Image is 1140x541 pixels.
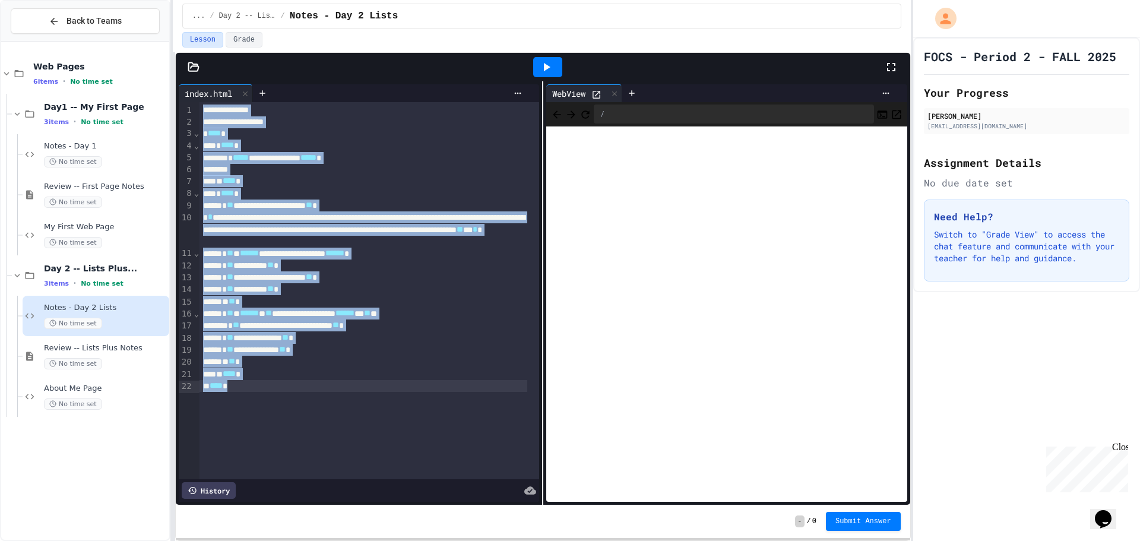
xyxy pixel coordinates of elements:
div: index.html [179,84,253,102]
button: Console [876,107,888,121]
div: 22 [179,381,194,393]
div: 3 [179,128,194,140]
span: Notes - Day 2 Lists [290,9,398,23]
span: Fold line [194,128,199,138]
h1: FOCS - Period 2 - FALL 2025 [924,48,1116,65]
h2: Your Progress [924,84,1129,101]
span: Fold line [194,188,199,198]
span: Forward [565,106,577,121]
div: 19 [179,344,194,356]
div: [EMAIL_ADDRESS][DOMAIN_NAME] [927,122,1126,131]
iframe: chat widget [1090,493,1128,529]
button: Back to Teams [11,8,160,34]
div: 7 [179,176,194,188]
span: • [74,279,76,288]
span: Submit Answer [835,517,891,526]
div: 21 [179,369,194,381]
button: Refresh [579,107,591,121]
span: / [210,11,214,21]
div: 13 [179,272,194,284]
span: • [63,77,65,86]
div: History [182,482,236,499]
button: Open in new tab [891,107,902,121]
h2: Assignment Details [924,154,1129,171]
div: 14 [179,284,194,296]
span: No time set [44,398,102,410]
span: No time set [81,118,123,126]
iframe: chat widget [1041,442,1128,492]
div: index.html [179,87,238,100]
span: No time set [44,197,102,208]
div: 18 [179,333,194,344]
button: Submit Answer [826,512,901,531]
span: • [74,117,76,126]
span: Day 2 -- Lists Plus... [219,11,276,21]
div: 5 [179,152,194,164]
span: Day1 -- My First Page [44,102,167,112]
div: No due date set [924,176,1129,190]
div: 9 [179,200,194,212]
span: 6 items [33,78,58,86]
div: Chat with us now!Close [5,5,82,75]
span: Fold line [194,309,199,318]
div: 17 [179,320,194,332]
span: Fold line [194,141,199,150]
div: 8 [179,188,194,200]
span: No time set [44,237,102,248]
span: Web Pages [33,61,167,72]
span: No time set [81,280,123,287]
div: 2 [179,116,194,128]
span: 3 items [44,118,69,126]
span: My First Web Page [44,222,167,232]
span: Fold line [194,248,199,258]
span: Notes - Day 2 Lists [44,303,167,313]
button: Grade [226,32,262,48]
span: Back to Teams [66,15,122,27]
div: My Account [923,5,959,32]
div: / [594,105,873,124]
div: WebView [546,84,622,102]
span: No time set [44,156,102,167]
div: 20 [179,356,194,368]
div: 11 [179,248,194,260]
div: 12 [179,260,194,272]
span: No time set [44,358,102,369]
span: Day 2 -- Lists Plus... [44,263,167,274]
button: Lesson [182,32,223,48]
div: 1 [179,105,194,116]
div: 16 [179,308,194,320]
span: Review -- Lists Plus Notes [44,343,167,353]
span: - [795,515,804,527]
iframe: Web Preview [546,126,907,502]
p: Switch to "Grade View" to access the chat feature and communicate with your teacher for help and ... [934,229,1119,264]
span: No time set [44,318,102,329]
div: [PERSON_NAME] [927,110,1126,121]
span: Review -- First Page Notes [44,182,167,192]
span: / [281,11,285,21]
span: About Me Page [44,384,167,394]
span: Back [551,106,563,121]
span: ... [192,11,205,21]
h3: Need Help? [934,210,1119,224]
span: Notes - Day 1 [44,141,167,151]
span: 0 [812,517,816,526]
span: / [807,517,811,526]
div: 6 [179,164,194,176]
span: 3 items [44,280,69,287]
div: 15 [179,296,194,308]
span: No time set [70,78,113,86]
div: 4 [179,140,194,152]
div: 10 [179,212,194,248]
div: WebView [546,87,591,100]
